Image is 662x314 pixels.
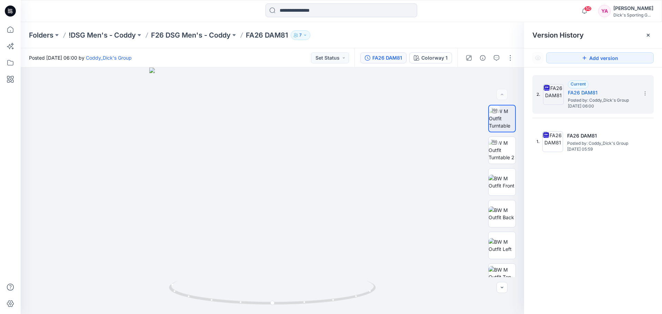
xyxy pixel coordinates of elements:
[546,52,654,63] button: Add version
[299,31,302,39] p: 7
[421,54,448,62] div: Colorway 1
[86,55,132,61] a: Coddy_Dick's Group
[29,54,132,61] span: Posted [DATE] 06:00 by
[372,54,402,62] div: FA26 DAM81
[598,5,611,17] div: YA
[151,30,231,40] a: F26 DSG Men's - Coddy
[536,139,540,145] span: 1.
[489,108,515,129] img: BW M Outfit Turntable
[532,31,584,39] span: Version History
[613,12,653,18] div: Dick's Sporting G...
[291,30,310,40] button: 7
[567,140,636,147] span: Posted by: Coddy_Dick's Group
[645,32,651,38] button: Close
[489,175,515,189] img: BW M Outfit Front
[532,52,543,63] button: Show Hidden Versions
[568,97,637,104] span: Posted by: Coddy_Dick's Group
[584,6,592,11] span: 50
[613,4,653,12] div: [PERSON_NAME]
[567,147,636,152] span: [DATE] 05:59
[489,139,515,161] img: BW M Outfit Turntable 2
[571,81,586,87] span: Current
[542,131,563,152] img: FA26 DAM81
[409,52,452,63] button: Colorway 1
[489,206,515,221] img: BW M Outfit Back
[246,30,288,40] p: FA26 DAM81
[536,91,540,98] span: 2.
[477,52,488,63] button: Details
[567,132,636,140] h5: FA26 DAM81
[69,30,136,40] a: !DSG Men's - Coddy
[543,84,564,105] img: FA26 DAM81
[568,104,637,109] span: [DATE] 06:00
[29,30,53,40] a: Folders
[568,89,637,97] h5: FA26 DAM81
[489,266,515,288] img: BW M Outfit Top CloseUp
[360,52,407,63] button: FA26 DAM81
[489,238,515,253] img: BW M Outfit Left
